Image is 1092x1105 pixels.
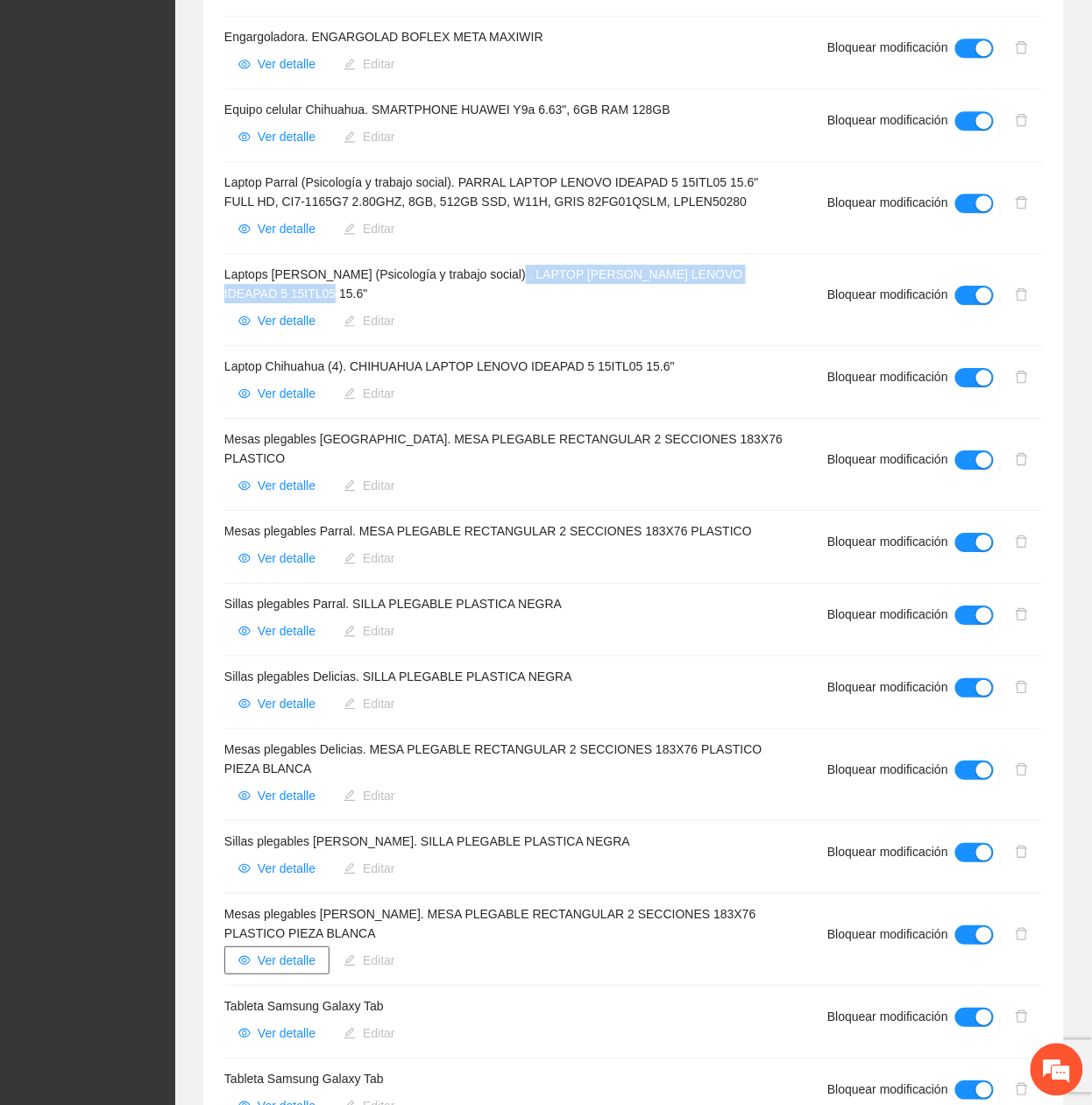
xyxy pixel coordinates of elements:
[330,50,409,78] button: editEditar
[258,219,316,238] span: Ver detalle
[1008,363,1036,391] button: delete
[224,832,785,851] h4: Sillas plegables [PERSON_NAME]. SILLA PLEGABLE PLASTICA NEGRA
[1008,106,1036,134] button: delete
[224,471,330,499] button: eyeVer detalle
[1008,188,1036,216] button: delete
[1008,528,1036,556] button: delete
[330,215,409,243] button: editEditar
[258,384,316,403] span: Ver detalle
[258,621,316,641] span: Ver detalle
[1008,755,1036,783] button: delete
[258,951,316,970] span: Ver detalle
[827,1009,948,1024] span: Bloquear modificación
[827,195,948,209] span: Bloquear modificación
[330,307,409,335] button: editEditar
[827,845,948,859] span: Bloquear modificación
[224,265,785,303] h4: Laptops [PERSON_NAME] (Psicología y trabajo social) . LAPTOP [PERSON_NAME] LENOVO IDEAPAD 5 15ITL...
[1008,673,1036,701] button: delete
[224,690,330,718] button: eyeVer detalle
[238,387,251,401] span: eye
[827,40,948,54] span: Bloquear modificación
[224,617,330,645] button: eyeVer detalle
[330,782,409,810] button: editEditar
[827,762,948,776] span: Bloquear modificación
[1008,838,1036,866] button: delete
[258,311,316,330] span: Ver detalle
[827,927,948,941] span: Bloquear modificación
[827,535,948,549] span: Bloquear modificación
[287,9,330,51] div: Minimizar ventana de chat en vivo
[224,782,330,810] button: eyeVer detalle
[224,740,785,778] h4: Mesas plegables Delicias. MESA PLEGABLE RECTANGULAR 2 SECCIONES 183X76 PLASTICO PIEZA BLANCA
[1008,445,1036,473] button: delete
[827,680,948,694] span: Bloquear modificación
[224,996,785,1016] h4: Tableta Samsung Galaxy Tab
[827,113,948,127] span: Bloquear modificación
[258,786,316,805] span: Ver detalle
[224,1069,785,1088] h4: Tableta Samsung Galaxy Tab
[102,234,242,411] span: Estamos en línea.
[330,1019,409,1047] button: editEditar
[258,549,316,568] span: Ver detalle
[827,452,948,466] span: Bloquear modificación
[224,100,785,119] h4: Equipo celular Chihuahua. SMARTPHONE HUAWEI Y9a 6.63", 6GB RAM 128GB
[238,223,251,237] span: eye
[224,123,330,151] button: eyeVer detalle
[238,131,251,145] span: eye
[258,1024,316,1043] span: Ver detalle
[330,544,409,572] button: editEditar
[224,594,785,613] h4: Sillas plegables Parral. SILLA PLEGABLE PLASTICA NEGRA
[238,698,251,712] span: eye
[238,315,251,329] span: eye
[1008,1075,1036,1103] button: delete
[224,946,330,974] button: eyeVer detalle
[224,357,785,376] h4: Laptop Chihuahua (4). CHIHUAHUA LAPTOP LENOVO IDEAPAD 5 15ITL05 15.6"
[827,1082,948,1096] span: Bloquear modificación
[224,50,330,78] button: eyeVer detalle
[238,479,251,493] span: eye
[224,215,330,243] button: eyeVer detalle
[224,1019,330,1047] button: eyeVer detalle
[224,429,785,468] h4: Mesas plegables [GEOGRAPHIC_DATA]. MESA PLEGABLE RECTANGULAR 2 SECCIONES 183X76 PLASTICO
[258,859,316,878] span: Ver detalle
[1008,920,1036,948] button: delete
[258,476,316,495] span: Ver detalle
[224,904,785,943] h4: Mesas plegables [PERSON_NAME]. MESA PLEGABLE RECTANGULAR 2 SECCIONES 183X76 PLASTICO PIEZA BLANCA
[224,173,785,211] h4: Laptop Parral (Psicología y trabajo social). PARRAL LAPTOP LENOVO IDEAPAD 5 15ITL05 15.6" FULL HD...
[238,862,251,876] span: eye
[91,89,294,112] div: Chatee con nosotros ahora
[224,544,330,572] button: eyeVer detalle
[330,379,409,407] button: editEditar
[224,379,330,407] button: eyeVer detalle
[224,521,785,541] h4: Mesas plegables Parral. MESA PLEGABLE RECTANGULAR 2 SECCIONES 183X76 PLASTICO
[330,946,409,974] button: editEditar
[224,27,785,46] h4: Engargoladora. ENGARGOLAD BOFLEX META MAXIWIR
[224,667,785,686] h4: Sillas plegables Delicias. SILLA PLEGABLE PLASTICA NEGRA
[258,127,316,146] span: Ver detalle
[238,790,251,804] span: eye
[330,854,409,882] button: editEditar
[1008,280,1036,308] button: delete
[224,307,330,335] button: eyeVer detalle
[330,690,409,718] button: editEditar
[827,287,948,301] span: Bloquear modificación
[258,54,316,74] span: Ver detalle
[330,471,409,499] button: editEditar
[827,370,948,384] span: Bloquear modificación
[330,617,409,645] button: editEditar
[238,954,251,968] span: eye
[330,123,409,151] button: editEditar
[258,694,316,713] span: Ver detalle
[238,625,251,639] span: eye
[9,478,334,540] textarea: Escriba su mensaje y pulse “Intro”
[1008,600,1036,628] button: delete
[238,552,251,566] span: eye
[827,607,948,621] span: Bloquear modificación
[238,58,251,72] span: eye
[238,1027,251,1041] span: eye
[1008,1002,1036,1031] button: delete
[1008,33,1036,61] button: delete
[224,854,330,882] button: eyeVer detalle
